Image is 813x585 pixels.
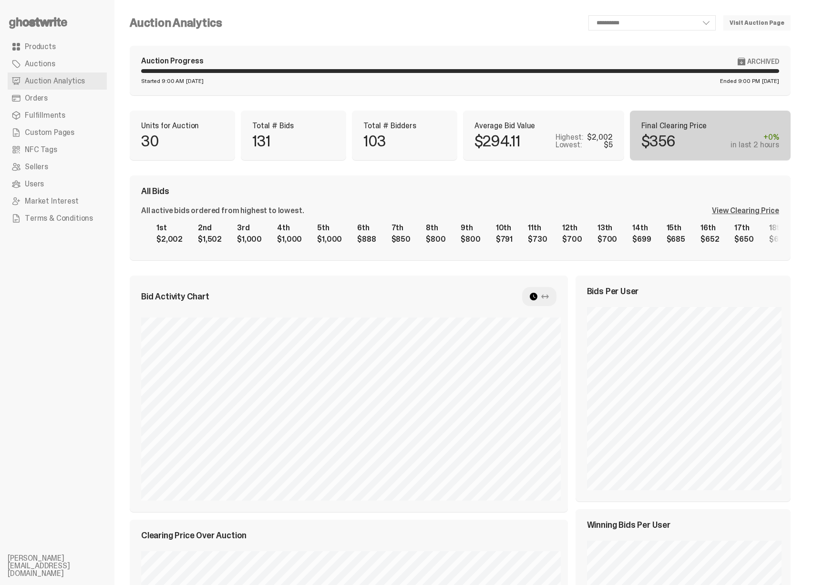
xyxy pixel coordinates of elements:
[141,292,209,301] span: Bid Activity Chart
[641,122,780,130] p: Final Clearing Price
[156,236,183,243] div: $2,002
[604,141,613,149] div: $5
[277,236,302,243] div: $1,000
[357,224,376,232] div: 6th
[252,122,335,130] p: Total # Bids
[25,163,48,171] span: Sellers
[141,57,203,65] div: Auction Progress
[8,141,107,158] a: NFC Tags
[562,224,582,232] div: 12th
[426,236,445,243] div: $800
[700,236,719,243] div: $652
[25,197,79,205] span: Market Interest
[474,122,613,130] p: Average Bid Value
[25,77,85,85] span: Auction Analytics
[141,207,304,215] div: All active bids ordered from highest to lowest.
[734,236,753,243] div: $650
[141,122,224,130] p: Units for Auction
[667,224,685,232] div: 15th
[25,43,56,51] span: Products
[723,15,791,31] a: Visit Auction Page
[641,133,676,149] p: $356
[8,107,107,124] a: Fulfillments
[25,112,65,119] span: Fulfillments
[556,133,584,141] p: Highest:
[8,175,107,193] a: Users
[8,158,107,175] a: Sellers
[25,146,57,154] span: NFC Tags
[720,78,760,84] span: Ended 9:00 PM
[597,224,617,232] div: 13th
[474,133,520,149] p: $294.11
[363,122,446,130] p: Total # Bidders
[252,133,271,149] p: 131
[141,78,184,84] span: Started 9:00 AM
[141,531,247,540] span: Clearing Price Over Auction
[363,133,386,149] p: 103
[496,224,513,232] div: 10th
[277,224,302,232] div: 4th
[8,90,107,107] a: Orders
[556,141,582,149] p: Lowest:
[712,207,779,215] div: View Clearing Price
[391,236,411,243] div: $850
[747,58,779,65] span: Archived
[357,236,376,243] div: $888
[632,236,651,243] div: $699
[528,236,547,243] div: $730
[769,224,788,232] div: 18th
[8,55,107,72] a: Auctions
[186,78,203,84] span: [DATE]
[25,60,55,68] span: Auctions
[198,224,222,232] div: 2nd
[496,236,513,243] div: $791
[731,141,779,149] div: in last 2 hours
[528,224,547,232] div: 11th
[426,224,445,232] div: 8th
[731,133,779,141] div: +0%
[8,38,107,55] a: Products
[25,180,44,188] span: Users
[198,236,222,243] div: $1,502
[597,236,617,243] div: $700
[391,224,411,232] div: 7th
[130,17,222,29] h4: Auction Analytics
[237,236,262,243] div: $1,000
[141,187,169,195] span: All Bids
[562,236,582,243] div: $700
[8,72,107,90] a: Auction Analytics
[25,215,93,222] span: Terms & Conditions
[762,78,779,84] span: [DATE]
[237,224,262,232] div: 3rd
[317,224,342,232] div: 5th
[25,129,74,136] span: Custom Pages
[25,94,48,102] span: Orders
[156,224,183,232] div: 1st
[587,287,639,296] span: Bids Per User
[8,193,107,210] a: Market Interest
[587,133,612,141] div: $2,002
[632,224,651,232] div: 14th
[317,236,342,243] div: $1,000
[461,236,480,243] div: $800
[769,236,788,243] div: $650
[8,210,107,227] a: Terms & Conditions
[141,133,159,149] p: 30
[734,224,753,232] div: 17th
[8,554,122,577] li: [PERSON_NAME][EMAIL_ADDRESS][DOMAIN_NAME]
[700,224,719,232] div: 16th
[8,124,107,141] a: Custom Pages
[667,236,685,243] div: $685
[587,521,670,529] span: Winning Bids Per User
[461,224,480,232] div: 9th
